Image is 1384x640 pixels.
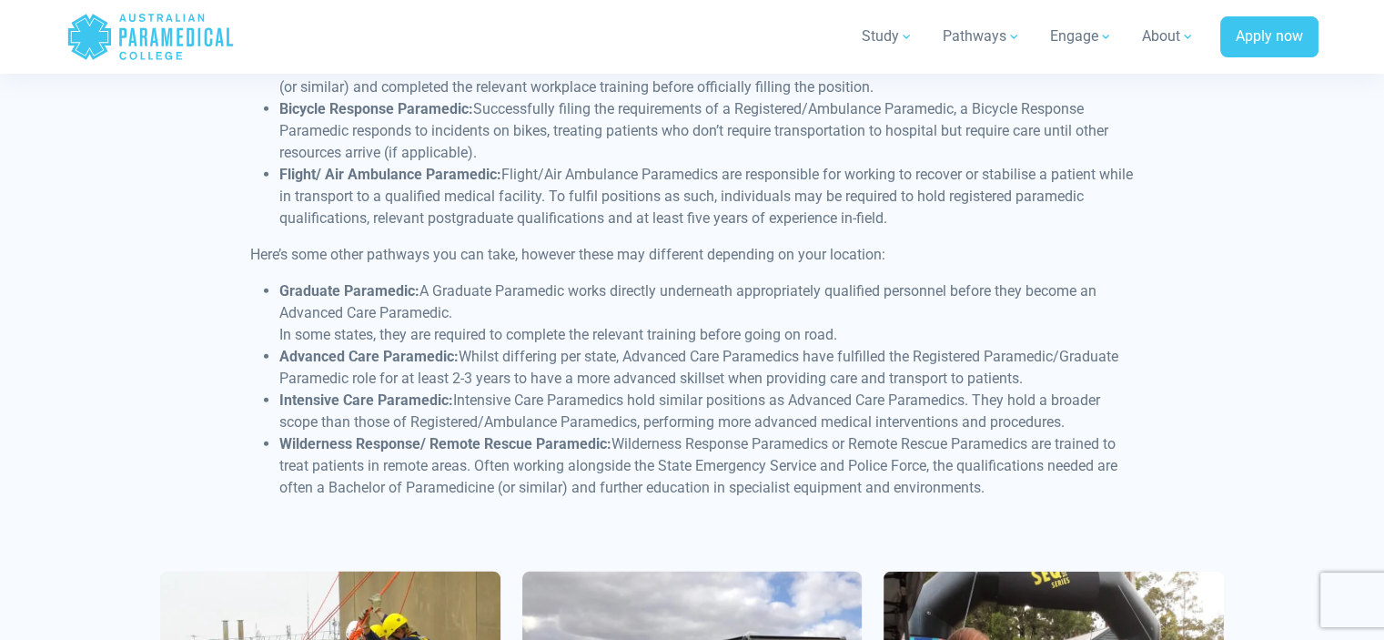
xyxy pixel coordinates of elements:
[279,164,1134,229] li: Flight/Air Ambulance Paramedics are responsible for working to recover or stabilise a patient whi...
[279,98,1134,164] li: Successfully filing the requirements of a Registered/Ambulance Paramedic, a Bicycle Response Para...
[66,7,235,66] a: Australian Paramedical College
[1039,11,1124,62] a: Engage
[279,433,1134,499] li: Wilderness Response Paramedics or Remote Rescue Paramedics are trained to treat patients in remot...
[1131,11,1206,62] a: About
[279,100,473,117] strong: Bicycle Response Paramedic:
[279,346,1134,390] li: Whilst differing per state, Advanced Care Paramedics have fulfilled the Registered Paramedic/Grad...
[851,11,924,62] a: Study
[250,244,1134,266] p: Here’s some other pathways you can take, however these may different depending on your location:
[1220,16,1318,58] a: Apply now
[279,166,501,183] strong: Flight/ Air Ambulance Paramedic:
[279,435,611,452] strong: Wilderness Response/ Remote Rescue Paramedic:
[279,390,1134,433] li: Intensive Care Paramedics hold similar positions as Advanced Care Paramedics. They hold a broader...
[279,280,1134,346] li: A Graduate Paramedic works directly underneath appropriately qualified personnel before they beco...
[279,391,453,409] strong: Intensive Care Paramedic:
[932,11,1032,62] a: Pathways
[279,55,1134,98] li: A Registered Paramedic or Ambulance Paramedic holds a Bachelor of Paramedicine (or similar) and c...
[279,348,459,365] strong: Advanced Care Paramedic:
[279,282,419,300] strong: Graduate Paramedic:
